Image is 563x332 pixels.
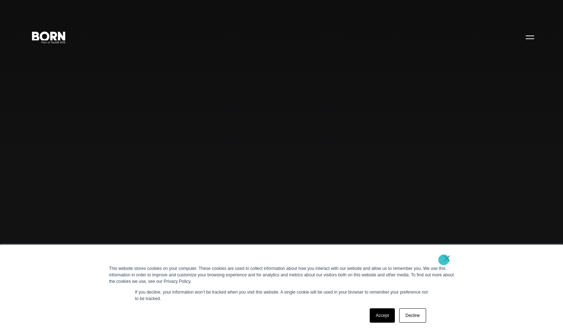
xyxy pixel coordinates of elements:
button: Open [521,29,539,45]
div: This website stores cookies on your computer. These cookies are used to collect information about... [109,265,454,285]
a: Accept [370,308,395,323]
a: × [443,255,451,262]
a: Decline [399,308,426,323]
p: If you decline, your information won’t be tracked when you visit this website. A single cookie wi... [135,289,428,302]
